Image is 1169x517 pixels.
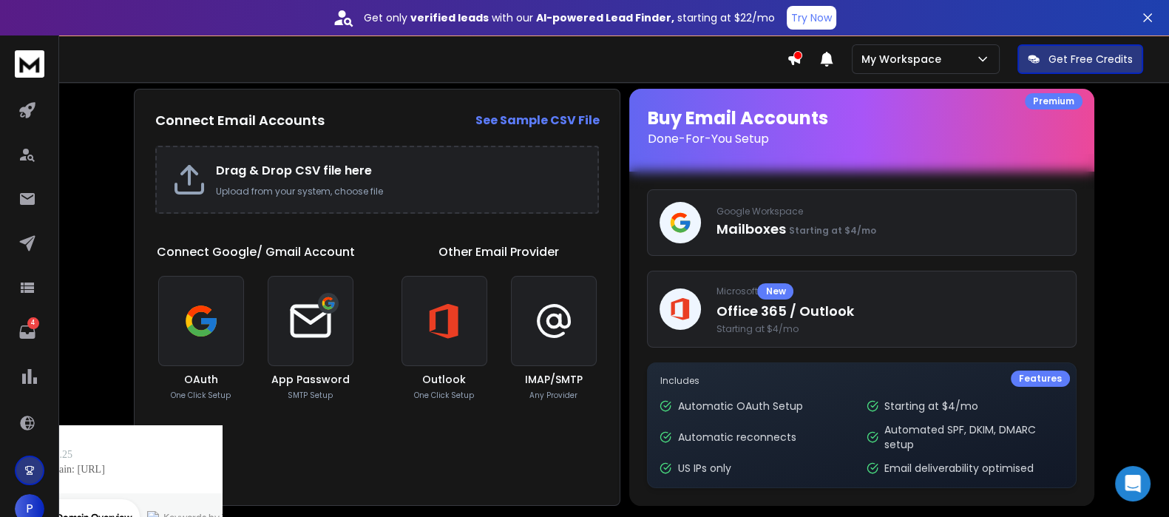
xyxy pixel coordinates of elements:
[216,162,583,180] h2: Drag & Drop CSV file here
[884,461,1034,476] p: Email deliverability optimised
[271,372,350,387] h3: App Password
[525,372,583,387] h3: IMAP/SMTP
[24,24,35,36] img: logo_orange.svg
[438,243,559,261] h1: Other Email Provider
[884,422,1064,452] p: Automated SPF, DKIM, DMARC setup
[147,86,159,98] img: tab_keywords_by_traffic_grey.svg
[1025,93,1082,109] div: Premium
[364,10,775,25] p: Get only with our starting at $22/mo
[38,38,105,50] div: Domain: [URL]
[1017,44,1143,74] button: Get Free Credits
[677,430,796,445] p: Automatic reconnects
[184,372,218,387] h3: OAuth
[163,87,249,97] div: Keywords by Traffic
[410,10,489,25] strong: verified leads
[41,24,72,36] div: v 4.0.25
[27,317,39,329] p: 4
[529,390,577,401] p: Any Provider
[1115,466,1151,501] div: Open Intercom Messenger
[15,50,44,78] img: logo
[861,52,947,67] p: My Workspace
[660,375,1064,387] p: Includes
[884,399,978,413] p: Starting at $4/mo
[216,186,583,197] p: Upload from your system, choose file
[414,390,474,401] p: One Click Setup
[677,399,802,413] p: Automatic OAuth Setup
[647,130,1077,148] p: Done-For-You Setup
[647,107,1077,148] h1: Buy Email Accounts
[677,461,731,476] p: US IPs only
[56,87,132,97] div: Domain Overview
[716,206,1064,217] p: Google Workspace
[1011,371,1070,387] div: Features
[716,219,1064,240] p: Mailboxes
[536,10,674,25] strong: AI-powered Lead Finder,
[155,110,325,131] h2: Connect Email Accounts
[171,390,231,401] p: One Click Setup
[475,112,599,129] a: See Sample CSV File
[787,6,836,30] button: Try Now
[716,283,1064,300] p: Microsoft
[24,38,35,50] img: website_grey.svg
[716,323,1064,335] span: Starting at $4/mo
[716,301,1064,322] p: Office 365 / Outlook
[157,243,355,261] h1: Connect Google/ Gmail Account
[757,283,793,300] div: New
[422,372,466,387] h3: Outlook
[40,86,52,98] img: tab_domain_overview_orange.svg
[791,10,832,25] p: Try Now
[1048,52,1133,67] p: Get Free Credits
[13,317,42,347] a: 4
[288,390,333,401] p: SMTP Setup
[788,224,875,237] span: Starting at $4/mo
